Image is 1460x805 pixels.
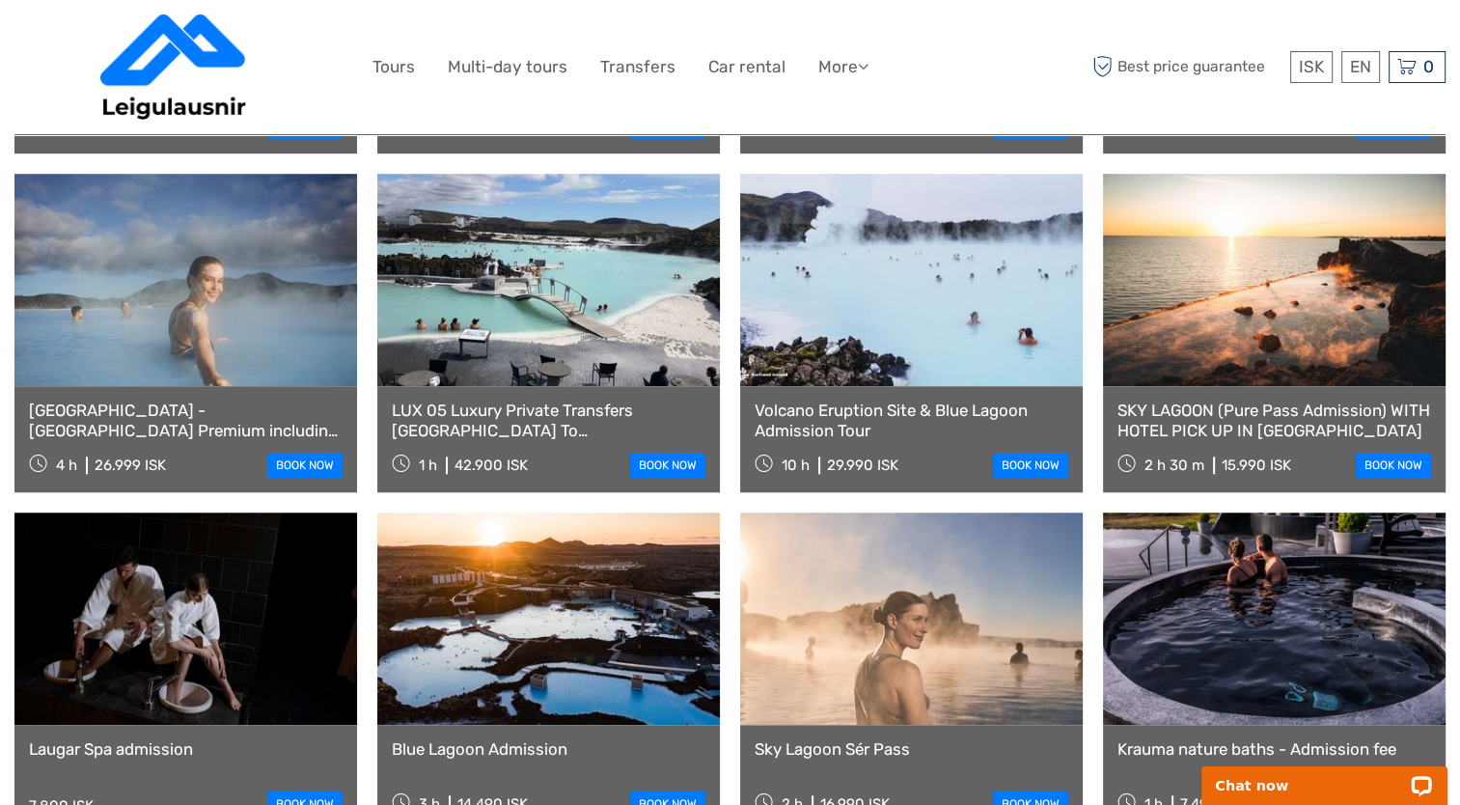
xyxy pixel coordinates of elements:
[782,457,810,474] span: 10 h
[1144,457,1204,474] span: 2 h 30 m
[1420,57,1437,76] span: 0
[827,457,898,474] div: 29.990 ISK
[448,53,567,81] a: Multi-day tours
[392,739,705,759] a: Blue Lagoon Admission
[1189,744,1460,805] iframe: LiveChat chat widget
[1356,453,1431,478] a: book now
[455,457,528,474] div: 42.900 ISK
[100,14,247,120] img: 3237-1562bb6b-eaa9-480f-8daa-79aa4f7f02e6_logo_big.png
[630,453,705,478] a: book now
[29,401,343,440] a: [GEOGRAPHIC_DATA] - [GEOGRAPHIC_DATA] Premium including admission
[392,401,705,440] a: LUX 05 Luxury Private Transfers [GEOGRAPHIC_DATA] To [GEOGRAPHIC_DATA]
[419,457,437,474] span: 1 h
[1222,457,1291,474] div: 15.990 ISK
[1299,57,1324,76] span: ISK
[993,453,1068,478] a: book now
[1088,51,1285,83] span: Best price guarantee
[708,53,785,81] a: Car rental
[755,401,1068,440] a: Volcano Eruption Site & Blue Lagoon Admission Tour
[56,457,77,474] span: 4 h
[818,53,868,81] a: More
[29,739,343,759] a: Laugar Spa admission
[1341,51,1380,83] div: EN
[1117,401,1431,440] a: SKY LAGOON (Pure Pass Admission) WITH HOTEL PICK UP IN [GEOGRAPHIC_DATA]
[755,739,1068,759] a: Sky Lagoon Sér Pass
[95,457,166,474] div: 26.999 ISK
[1117,739,1431,759] a: Krauma nature baths - Admission fee
[372,53,415,81] a: Tours
[600,53,675,81] a: Transfers
[267,453,343,478] a: book now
